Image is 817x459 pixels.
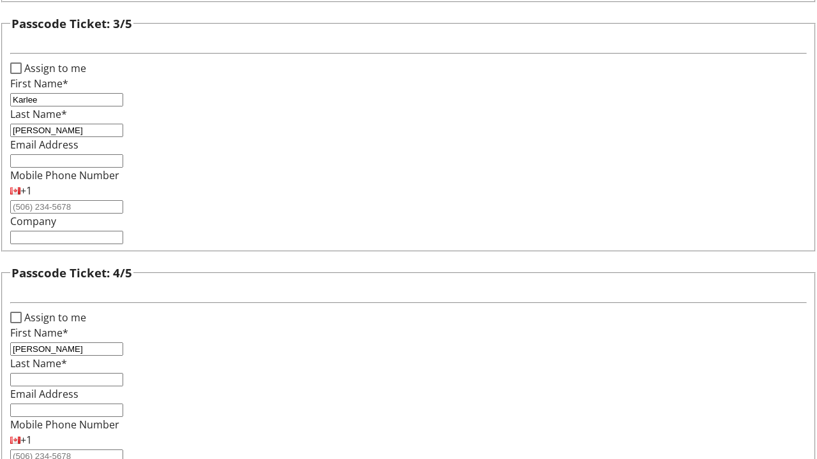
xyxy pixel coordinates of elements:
[10,326,68,340] label: First Name*
[10,138,79,152] label: Email Address
[22,61,86,76] label: Assign to me
[22,310,86,325] label: Assign to me
[11,264,132,282] h3: Passcode Ticket: 4/5
[10,107,67,121] label: Last Name*
[10,418,119,432] label: Mobile Phone Number
[10,356,67,370] label: Last Name*
[10,200,123,214] input: (506) 234-5678
[11,15,132,33] h3: Passcode Ticket: 3/5
[10,387,79,401] label: Email Address
[10,214,56,228] label: Company
[10,168,119,182] label: Mobile Phone Number
[10,76,68,91] label: First Name*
